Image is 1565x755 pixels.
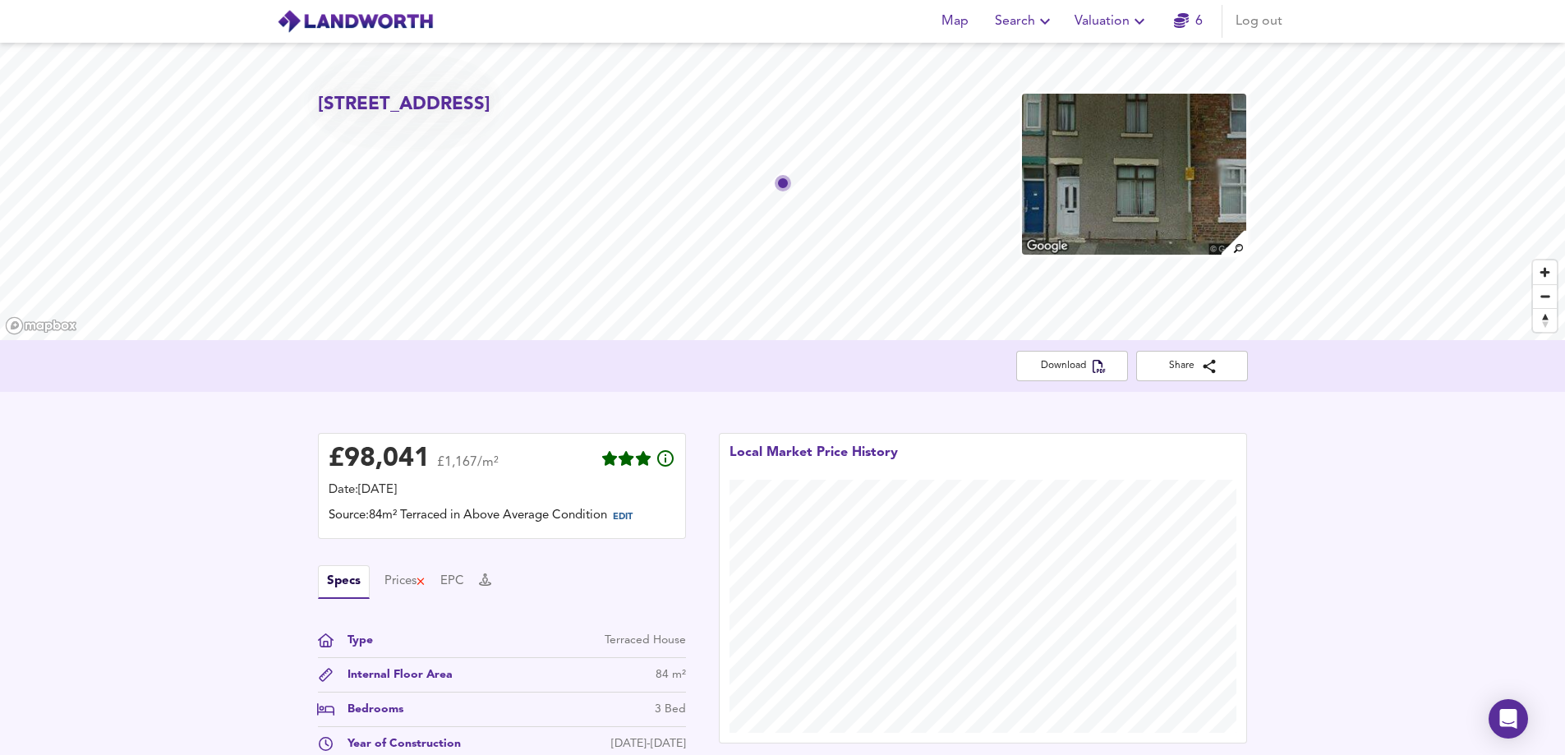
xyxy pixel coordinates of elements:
h2: [STREET_ADDRESS] [318,92,490,117]
button: Zoom out [1533,284,1557,308]
span: EDIT [613,513,633,522]
button: Log out [1229,5,1289,38]
button: Valuation [1068,5,1156,38]
span: Share [1149,357,1235,375]
button: 6 [1162,5,1215,38]
span: Reset bearing to north [1533,309,1557,332]
div: 3 Bed [655,701,686,718]
div: Open Intercom Messenger [1489,699,1528,739]
button: Zoom in [1533,260,1557,284]
span: Search [995,10,1055,33]
span: Download [1029,357,1115,375]
span: £1,167/m² [437,456,499,480]
span: Valuation [1075,10,1149,33]
span: Zoom out [1533,285,1557,308]
a: 6 [1174,10,1203,33]
img: search [1219,228,1248,257]
div: £ 98,041 [329,447,430,472]
button: Share [1136,351,1248,381]
button: Specs [318,565,370,599]
button: Download [1016,351,1128,381]
div: Terraced House [605,632,686,649]
button: Search [988,5,1061,38]
button: Map [929,5,982,38]
span: Log out [1236,10,1282,33]
span: Map [936,10,975,33]
div: Bedrooms [334,701,403,718]
div: Local Market Price History [730,444,898,480]
div: Type [334,632,373,649]
div: Internal Floor Area [334,666,453,684]
a: Mapbox homepage [5,316,77,335]
div: Year of Construction [334,735,461,753]
img: logo [277,9,434,34]
button: Prices [384,573,426,591]
div: 84 m² [656,666,686,684]
button: Reset bearing to north [1533,308,1557,332]
img: property [1020,92,1247,256]
div: Date: [DATE] [329,481,675,499]
div: [DATE]-[DATE] [611,735,686,753]
button: EPC [440,573,464,591]
div: Source: 84m² Terraced in Above Average Condition [329,507,675,528]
